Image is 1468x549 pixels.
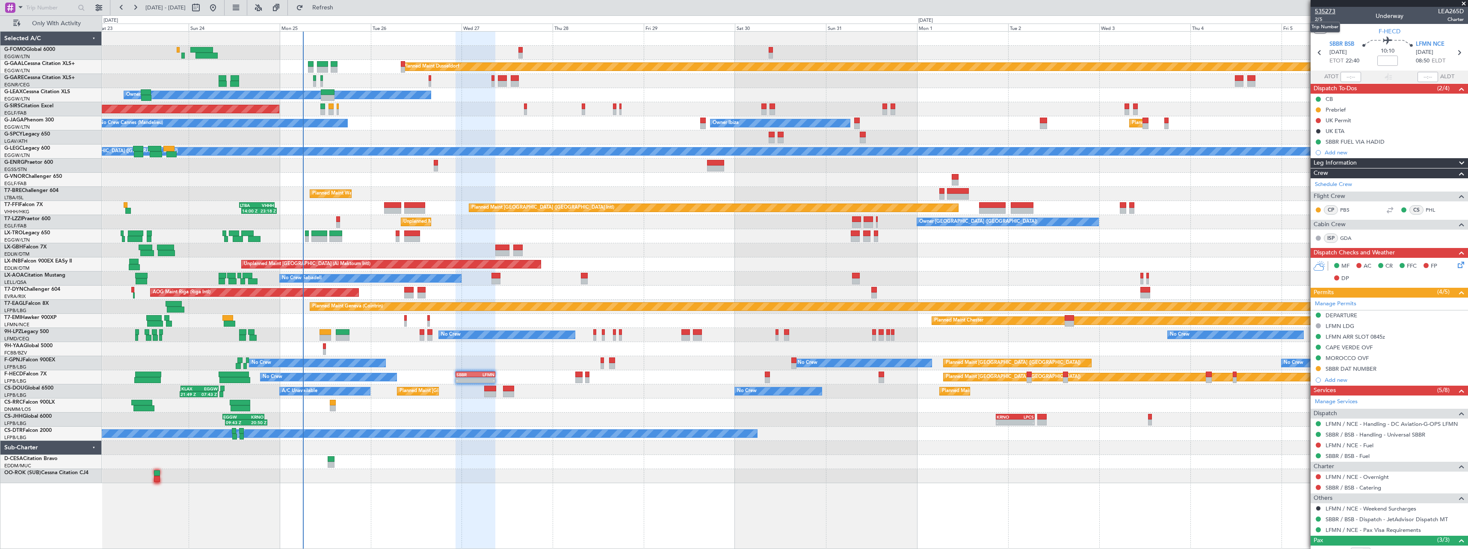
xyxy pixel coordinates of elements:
span: LFMN NCE [1416,40,1444,49]
span: G-LEGC [4,146,23,151]
span: (4/5) [1437,287,1450,296]
a: G-GAALCessna Citation XLS+ [4,61,75,66]
div: KRNO [997,414,1015,419]
a: LFPB/LBG [4,307,27,314]
span: F-GPNJ [4,357,23,363]
div: Planned Maint Geneva (Cointrin) [312,300,383,313]
a: LX-INBFalcon 900EX EASy II [4,259,72,264]
a: LFPB/LBG [4,378,27,384]
a: EGGW/LTN [4,68,30,74]
div: DEPARTURE [1326,312,1357,319]
a: OO-ROK (SUB)Cessna Citation CJ4 [4,470,89,475]
a: LELL/QSA [4,279,27,286]
div: CB [1326,95,1333,103]
div: Thu 28 [553,24,644,31]
span: (3/3) [1437,535,1450,544]
span: LX-INB [4,259,21,264]
div: Underway [1376,12,1403,21]
div: Mon 25 [280,24,371,31]
span: ELDT [1432,57,1445,65]
a: D-CESACitation Bravo [4,456,57,461]
span: LX-AOA [4,273,24,278]
a: LGAV/ATH [4,138,27,145]
button: Refresh [292,1,343,15]
span: DP [1341,274,1349,283]
div: 20:50 Z [246,420,266,425]
span: MF [1341,262,1350,271]
a: T7-EAGLFalcon 8X [4,301,49,306]
div: - [476,378,494,383]
a: EVRA/RIX [4,293,26,300]
div: - [456,378,475,383]
a: G-JAGAPhenom 300 [4,118,54,123]
a: G-LEGCLegacy 600 [4,146,50,151]
a: EGSS/STN [4,166,27,173]
span: G-SPCY [4,132,23,137]
a: F-HECDFalcon 7X [4,372,47,377]
div: Owner Ibiza [713,117,739,130]
div: Add new [1325,149,1464,156]
div: No Crew [1170,328,1190,341]
a: CS-DTRFalcon 2000 [4,428,52,433]
div: ISP [1324,233,1338,243]
a: T7-FFIFalcon 7X [4,202,43,207]
a: Manage Services [1315,398,1358,406]
div: Planned Maint [GEOGRAPHIC_DATA] ([GEOGRAPHIC_DATA]) [942,385,1077,398]
a: SBBR / BSB - Catering [1326,484,1381,491]
span: 9H-YAA [4,343,24,348]
div: Prebrief [1326,106,1346,113]
a: EGLF/FAB [4,180,27,187]
span: LX-GBH [4,245,23,250]
a: EGLF/FAB [4,110,27,116]
span: 9H-LPZ [4,329,21,334]
span: Pax [1314,536,1323,546]
span: CS-RRC [4,400,23,405]
span: G-GARE [4,75,24,80]
span: LEA265D [1438,7,1464,16]
a: SBBR / BSB - Handling - Universal SBBR [1326,431,1425,438]
div: Thu 4 [1190,24,1282,31]
div: [DATE] [104,17,118,24]
div: No Crew Cannes (Mandelieu) [100,117,163,130]
a: EGGW/LTN [4,53,30,60]
span: FP [1431,262,1437,271]
span: Dispatch [1314,409,1337,419]
div: No Crew [737,385,757,398]
div: MOROCCO OVF [1326,354,1369,362]
a: G-LEAXCessna Citation XLS [4,89,70,94]
span: Dispatch To-Dos [1314,84,1357,94]
span: [DATE] - [DATE] [145,4,186,12]
div: Planned Maint [GEOGRAPHIC_DATA] ([GEOGRAPHIC_DATA] Intl) [471,201,614,214]
span: ALDT [1440,73,1454,81]
span: OO-ROK (SUB) [4,470,41,475]
span: CS-DTR [4,428,23,433]
span: G-SIRS [4,103,21,109]
div: Planned Maint Dusseldorf [403,60,459,73]
a: LFMN / NCE - Handling - DC Aviation-G-OPS LFMN [1326,420,1458,428]
span: LX-TRO [4,230,23,236]
div: Wed 27 [462,24,553,31]
div: VHHH [257,203,274,208]
span: ATOT [1324,73,1338,81]
div: No Crew [252,357,271,369]
a: CS-RRCFalcon 900LX [4,400,55,405]
div: 07:43 Z [199,392,217,397]
a: SBBR / BSB - Fuel [1326,452,1370,460]
a: EGGW/LTN [4,237,30,243]
span: SBBR BSB [1329,40,1354,49]
a: FCBB/BZV [4,350,27,356]
input: Trip Number [26,1,75,14]
span: Permits [1314,288,1334,298]
span: G-ENRG [4,160,24,165]
span: T7-BRE [4,188,22,193]
input: --:-- [1341,72,1361,82]
span: F-HECD [4,372,23,377]
a: CS-DOUGlobal 6500 [4,386,53,391]
div: UK Permit [1326,117,1351,124]
div: EGGW [200,386,218,391]
span: T7-EAGL [4,301,25,306]
a: LFMD/CEQ [4,336,29,342]
span: T7-DYN [4,287,24,292]
a: EDDM/MUC [4,463,31,469]
a: SBBR / BSB - Dispatch - JetAdvisor Dispatch MT [1326,516,1448,523]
